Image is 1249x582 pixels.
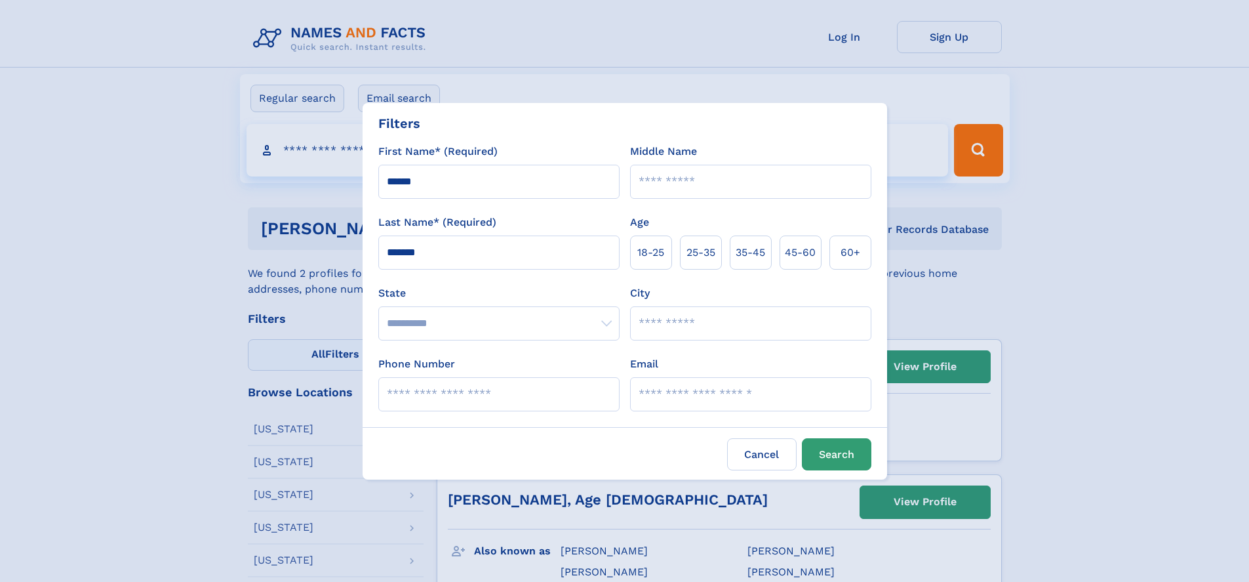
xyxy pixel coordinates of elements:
[727,438,797,470] label: Cancel
[637,245,664,260] span: 18‑25
[630,285,650,301] label: City
[802,438,871,470] button: Search
[630,215,649,230] label: Age
[686,245,715,260] span: 25‑35
[378,114,420,133] div: Filters
[378,215,496,230] label: Last Name* (Required)
[630,356,658,372] label: Email
[378,144,498,159] label: First Name* (Required)
[378,285,620,301] label: State
[841,245,860,260] span: 60+
[630,144,697,159] label: Middle Name
[785,245,816,260] span: 45‑60
[736,245,765,260] span: 35‑45
[378,356,455,372] label: Phone Number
